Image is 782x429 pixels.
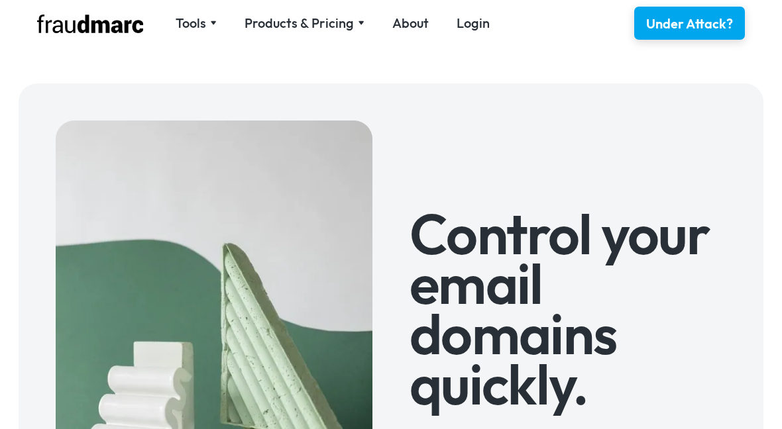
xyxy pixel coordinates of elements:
a: About [392,14,429,32]
a: Under Attack? [634,7,745,40]
div: Tools [176,14,217,32]
div: Products & Pricing [245,14,364,32]
h1: Control your email domains quickly. [410,209,726,409]
div: Tools [176,14,206,32]
a: Login [457,14,490,32]
div: Under Attack? [646,15,733,33]
div: Products & Pricing [245,14,354,32]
